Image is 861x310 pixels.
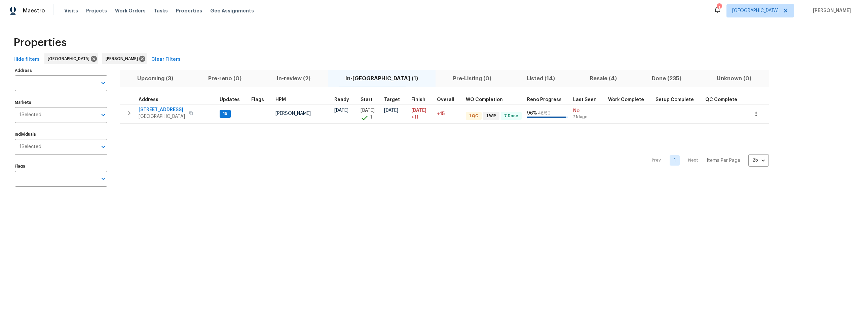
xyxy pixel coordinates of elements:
[102,53,147,64] div: [PERSON_NAME]
[384,97,400,102] span: Target
[513,74,568,83] span: Listed (14)
[20,144,41,150] span: 1 Selected
[332,74,432,83] span: In-[GEOGRAPHIC_DATA] (1)
[707,157,740,164] p: Items Per Page
[527,111,537,116] span: 96 %
[501,113,521,119] span: 7 Done
[656,97,694,102] span: Setup Complete
[369,114,372,121] span: -1
[275,97,286,102] span: HPM
[13,39,67,46] span: Properties
[576,74,630,83] span: Resale (4)
[538,111,551,115] span: 48 / 50
[437,97,454,102] span: Overall
[106,55,141,62] span: [PERSON_NAME]
[434,104,463,123] td: 15 day(s) past target finish date
[220,97,240,102] span: Updates
[411,97,425,102] span: Finish
[23,7,45,14] span: Maestro
[466,97,503,102] span: WO Completion
[645,128,769,193] nav: Pagination Navigation
[437,112,445,116] span: +15
[15,164,107,168] label: Flags
[176,7,202,14] span: Properties
[275,111,311,116] span: [PERSON_NAME]
[15,132,107,136] label: Individuals
[124,74,187,83] span: Upcoming (3)
[149,53,183,66] button: Clear Filters
[358,104,381,123] td: Project started 1 days early
[86,7,107,14] span: Projects
[151,55,181,64] span: Clear Filters
[437,97,460,102] div: Days past target finish date
[139,113,185,120] span: [GEOGRAPHIC_DATA]
[334,108,348,113] span: [DATE]
[115,7,146,14] span: Work Orders
[411,97,432,102] div: Projected renovation finish date
[573,114,603,120] span: 21d ago
[573,107,603,114] span: No
[717,4,721,11] div: 1
[210,7,254,14] span: Geo Assignments
[384,108,398,113] span: [DATE]
[670,155,680,166] a: Goto page 1
[573,97,597,102] span: Last Seen
[263,74,324,83] span: In-review (2)
[139,97,158,102] span: Address
[411,114,418,121] span: +11
[99,78,108,88] button: Open
[703,74,765,83] span: Unknown (0)
[99,142,108,151] button: Open
[99,110,108,120] button: Open
[15,69,107,73] label: Address
[44,53,98,64] div: [GEOGRAPHIC_DATA]
[732,7,779,14] span: [GEOGRAPHIC_DATA]
[361,108,375,113] span: [DATE]
[154,8,168,13] span: Tasks
[409,104,434,123] td: Scheduled to finish 11 day(s) late
[220,111,230,117] span: 16
[466,113,481,119] span: 1 QC
[440,74,505,83] span: Pre-Listing (0)
[139,106,185,113] span: [STREET_ADDRESS]
[20,112,41,118] span: 1 Selected
[748,151,769,169] div: 25
[11,53,42,66] button: Hide filters
[484,113,499,119] span: 1 WIP
[195,74,255,83] span: Pre-reno (0)
[384,97,406,102] div: Target renovation project end date
[334,97,355,102] div: Earliest renovation start date (first business day after COE or Checkout)
[64,7,78,14] span: Visits
[15,100,107,104] label: Markets
[361,97,379,102] div: Actual renovation start date
[810,7,851,14] span: [PERSON_NAME]
[13,55,40,64] span: Hide filters
[99,174,108,183] button: Open
[334,97,349,102] span: Ready
[251,97,264,102] span: Flags
[705,97,737,102] span: QC Complete
[48,55,92,62] span: [GEOGRAPHIC_DATA]
[361,97,373,102] span: Start
[527,97,562,102] span: Reno Progress
[638,74,695,83] span: Done (235)
[608,97,644,102] span: Work Complete
[411,108,426,113] span: [DATE]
